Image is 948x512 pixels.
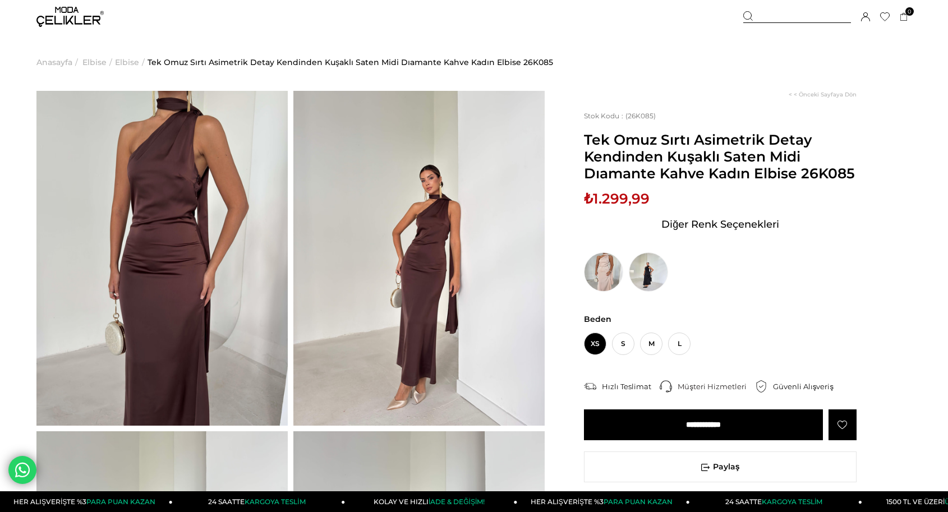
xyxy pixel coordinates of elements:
div: Güvenli Alışveriş [773,381,842,391]
a: HER ALIŞVERİŞTE %3PARA PUAN KAZAN [1,491,173,512]
span: KARGOYA TESLİM [762,497,822,506]
a: Anasayfa [36,34,72,91]
span: L [668,333,691,355]
div: Hızlı Teslimat [602,381,660,391]
a: < < Önceki Sayfaya Dön [789,91,857,98]
span: Diğer Renk Seçenekleri [661,215,779,233]
img: Dıamante Elbise 26K085 [36,91,288,426]
span: S [612,333,634,355]
span: PARA PUAN KAZAN [604,497,673,506]
span: 0 [905,7,914,16]
a: Elbise [115,34,139,91]
img: call-center.png [660,380,672,393]
img: shipping.png [584,380,596,393]
div: Müşteri Hizmetleri [678,381,755,391]
img: Tek Omuz Sırtı Asimetrik Detay Kendinden Kuşaklı Saten Midi Dıamante Siyah Kadın Elbise 26K085 [629,252,668,292]
a: 0 [900,13,908,21]
span: Beden [584,314,857,324]
span: İADE & DEĞİŞİM! [429,497,485,506]
a: Tek Omuz Sırtı Asimetrik Detay Kendinden Kuşaklı Saten Midi Dıamante Kahve Kadın Elbise 26K085 [148,34,553,91]
a: Favorilere Ekle [829,409,857,440]
img: security.png [755,380,767,393]
li: > [36,34,81,91]
li: > [82,34,115,91]
span: PARA PUAN KAZAN [86,497,155,506]
span: KARGOYA TESLİM [245,497,305,506]
a: HER ALIŞVERİŞTE %3PARA PUAN KAZAN [517,491,689,512]
span: M [640,333,662,355]
span: (26K085) [584,112,656,120]
img: logo [36,7,104,27]
span: Stok Kodu [584,112,625,120]
a: KOLAY VE HIZLIİADE & DEĞİŞİM! [345,491,517,512]
li: > [115,34,148,91]
a: 24 SAATTEKARGOYA TESLİM [690,491,862,512]
span: Tek Omuz Sırtı Asimetrik Detay Kendinden Kuşaklı Saten Midi Dıamante Kahve Kadın Elbise 26K085 [584,131,857,182]
span: ₺1.299,99 [584,190,650,207]
a: 24 SAATTEKARGOYA TESLİM [173,491,345,512]
span: XS [584,333,606,355]
a: Elbise [82,34,107,91]
img: Tek Omuz Sırtı Asimetrik Detay Kendinden Kuşaklı Saten Midi Dıamante Taş Kadın Elbise 26K085 [584,252,623,292]
img: Dıamante Elbise 26K085 [293,91,545,426]
span: Paylaş [585,452,856,482]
